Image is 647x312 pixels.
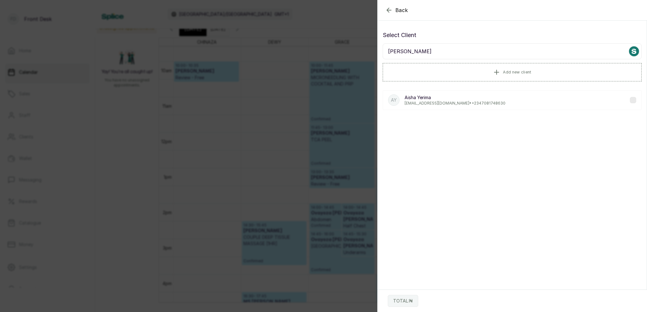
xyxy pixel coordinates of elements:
[385,6,408,14] button: Back
[393,298,413,304] p: TOTAL: ₦
[405,94,505,101] p: Aisha Yerima
[503,70,531,75] span: Add new client
[391,97,397,103] p: AY
[383,43,642,59] input: Search for a client by name, phone number, or email.
[383,63,642,81] button: Add new client
[395,6,408,14] span: Back
[383,31,642,40] p: Select Client
[405,101,505,106] p: [EMAIL_ADDRESS][DOMAIN_NAME] • +234 7081748630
